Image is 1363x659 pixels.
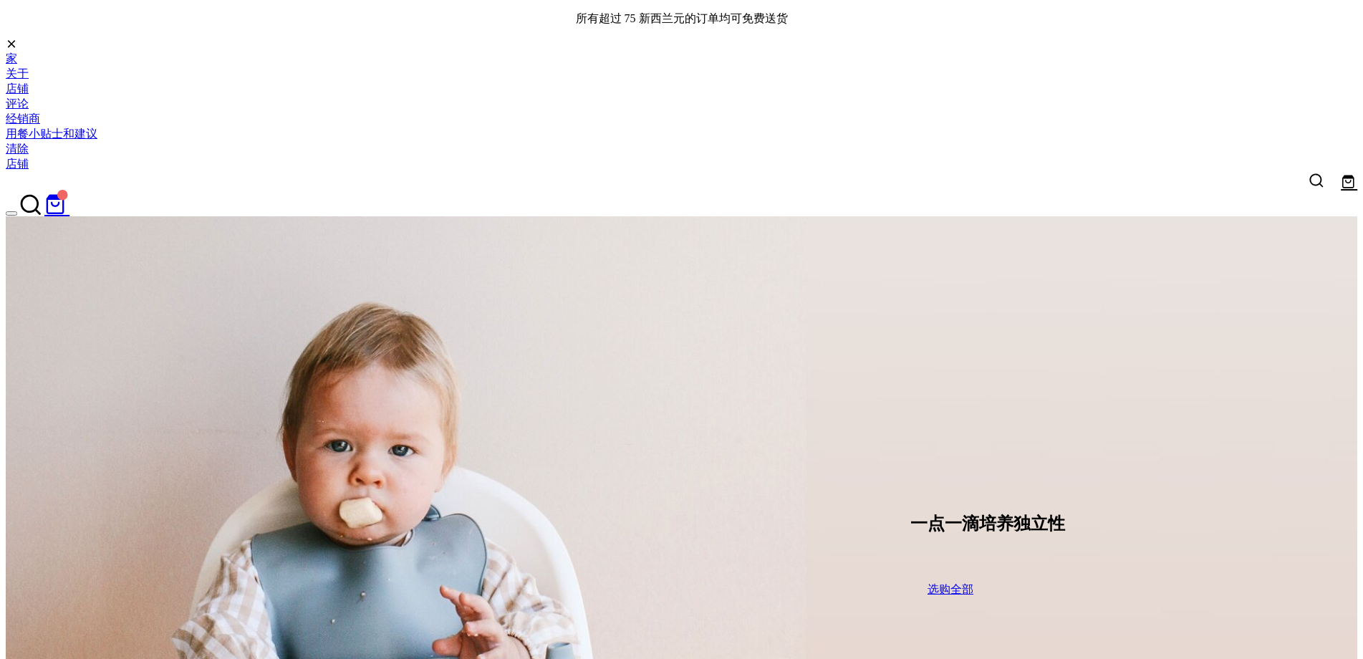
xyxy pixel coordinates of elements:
a: 关于 [6,67,29,80]
font: 所有超过 75 新西兰元的订单均可免费送货 [576,12,788,24]
a: 用餐小贴士和建议 [6,128,97,140]
a: 家 [6,52,17,64]
a: 评论 [6,97,29,110]
a: 清除 [6,143,29,155]
font: 选购全部 [928,583,973,595]
a: 店铺 [6,82,29,95]
a: 经销商 [6,112,40,125]
button: 菜单按钮 [6,211,17,216]
a: 选购全部 [910,571,991,607]
a: 店铺 [6,158,29,170]
font: 一点一滴培养独立性 [910,514,1065,533]
rs-icon: 搜索 [20,193,42,215]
